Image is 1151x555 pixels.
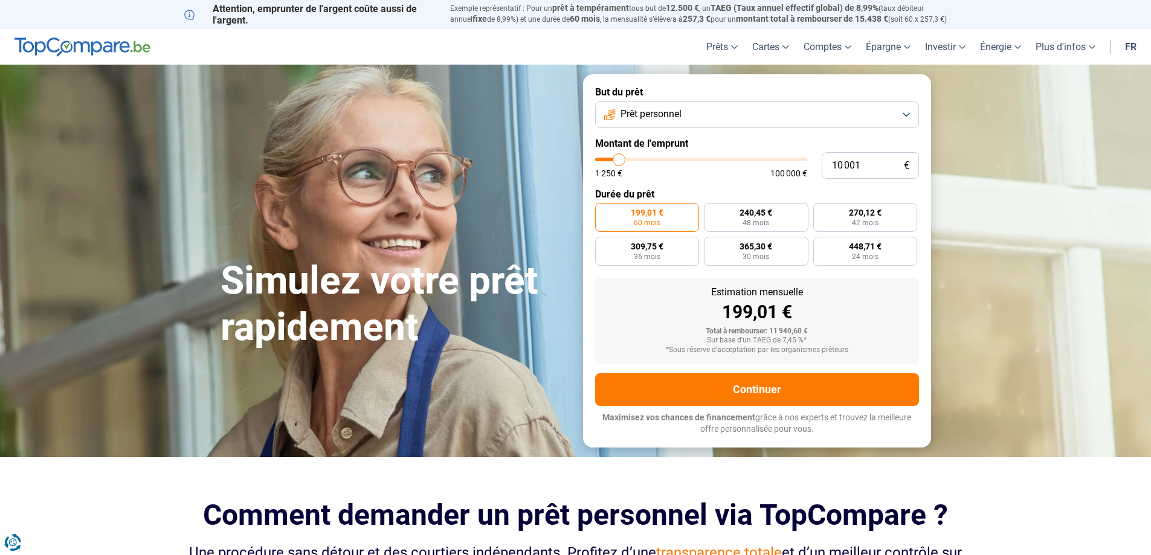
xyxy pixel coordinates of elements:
[15,37,150,57] img: TopCompare
[973,29,1028,65] a: Énergie
[852,253,879,260] span: 24 mois
[595,373,919,406] button: Continuer
[595,188,919,200] label: Durée du prêt
[552,3,629,13] span: prêt à tempérament
[745,29,796,65] a: Cartes
[595,101,919,128] button: Prêt personnel
[634,219,660,226] span: 60 mois
[605,346,909,354] div: *Sous réserve d'acceptation par les organismes prêteurs
[631,242,663,251] span: 309,75 €
[743,253,769,260] span: 30 mois
[595,412,919,435] p: grâce à nos experts et trouvez la meilleure offre personnalisée pour vous.
[595,169,622,178] span: 1 250 €
[859,29,918,65] a: Épargne
[740,242,772,251] span: 365,30 €
[570,14,600,24] span: 60 mois
[631,208,663,217] span: 199,01 €
[743,219,769,226] span: 48 mois
[918,29,973,65] a: Investir
[699,29,745,65] a: Prêts
[852,219,879,226] span: 42 mois
[849,208,882,217] span: 270,12 €
[634,253,660,260] span: 36 mois
[221,258,569,351] h1: Simulez votre prêt rapidement
[770,169,807,178] span: 100 000 €
[602,412,755,422] span: Maximisez vos chances de financement
[605,327,909,336] div: Total à rembourser: 11 940,60 €
[1028,29,1103,65] a: Plus d'infos
[605,303,909,321] div: 199,01 €
[605,287,909,297] div: Estimation mensuelle
[904,161,909,171] span: €
[184,3,436,26] p: Attention, emprunter de l'argent coûte aussi de l'argent.
[605,336,909,345] div: Sur base d'un TAEG de 7,45 %*
[450,3,967,25] p: Exemple représentatif : Pour un tous but de , un (taux débiteur annuel de 8,99%) et une durée de ...
[711,3,879,13] span: TAEG (Taux annuel effectif global) de 8,99%
[849,242,882,251] span: 448,71 €
[595,138,919,149] label: Montant de l'emprunt
[621,107,682,121] span: Prêt personnel
[796,29,859,65] a: Comptes
[683,14,711,24] span: 257,3 €
[472,14,487,24] span: fixe
[184,498,967,531] h2: Comment demander un prêt personnel via TopCompare ?
[595,86,919,98] label: But du prêt
[740,208,772,217] span: 240,45 €
[736,14,888,24] span: montant total à rembourser de 15.438 €
[666,3,699,13] span: 12.500 €
[1118,29,1144,65] a: fr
